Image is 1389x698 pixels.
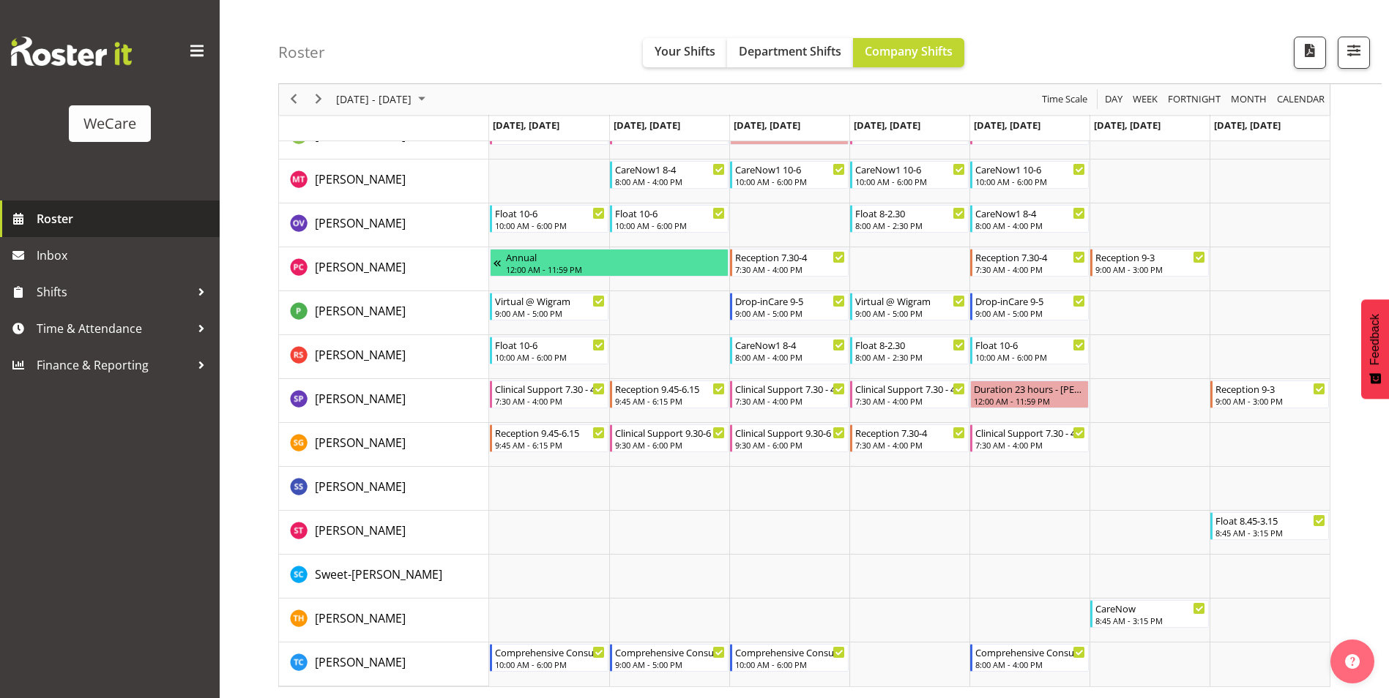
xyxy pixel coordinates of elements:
[974,119,1040,132] span: [DATE], [DATE]
[279,160,489,203] td: Monique Telford resource
[495,206,605,220] div: Float 10-6
[495,381,605,396] div: Clinical Support 7.30 - 4
[735,381,845,396] div: Clinical Support 7.30 - 4
[331,84,434,115] div: November 24 - 30, 2025
[727,38,853,67] button: Department Shifts
[730,644,849,672] div: Torry Cobb"s event - Comprehensive Consult 10-6 Begin From Wednesday, November 26, 2025 at 10:00:...
[615,395,725,407] div: 9:45 AM - 6:15 PM
[335,91,413,109] span: [DATE] - [DATE]
[610,644,729,672] div: Torry Cobb"s event - Comprehensive Consult 9-5 Begin From Tuesday, November 25, 2025 at 9:00:00 A...
[495,293,605,308] div: Virtual @ Wigram
[306,84,331,115] div: next period
[975,206,1085,220] div: CareNow1 8-4
[855,219,965,231] div: 8:00 AM - 2:30 PM
[279,642,489,686] td: Torry Cobb resource
[37,244,212,266] span: Inbox
[315,566,442,582] span: Sweet-[PERSON_NAME]
[735,176,845,187] div: 10:00 AM - 6:00 PM
[495,351,605,363] div: 10:00 AM - 6:00 PM
[37,354,190,376] span: Finance & Reporting
[490,249,729,277] div: Penny Clyne-Moffat"s event - Annual Begin From Thursday, November 20, 2025 at 12:00:00 AM GMT+13:...
[1215,513,1325,528] div: Float 8.45-3.15
[735,337,845,352] div: CareNow1 8-4
[615,439,725,451] div: 9:30 AM - 6:00 PM
[495,337,605,352] div: Float 10-6
[735,425,845,440] div: Clinical Support 9.30-6
[279,423,489,467] td: Sanjita Gurung resource
[281,84,306,115] div: previous period
[730,161,849,189] div: Monique Telford"s event - CareNow1 10-6 Begin From Wednesday, November 26, 2025 at 10:00:00 AM GM...
[735,395,845,407] div: 7:30 AM - 4:00 PM
[855,293,965,308] div: Virtual @ Wigram
[970,161,1089,189] div: Monique Telford"s event - CareNow1 10-6 Begin From Friday, November 28, 2025 at 10:00:00 AM GMT+1...
[615,162,725,176] div: CareNow1 8-4
[1040,91,1089,109] span: Time Scale
[970,293,1089,320] div: Pooja Prabhu"s event - Drop-inCare 9-5 Begin From Friday, November 28, 2025 at 9:00:00 AM GMT+13:...
[309,91,329,109] button: Next
[315,258,406,276] a: [PERSON_NAME]
[735,645,845,659] div: Comprehensive Consult 10-6
[615,219,725,231] div: 10:00 AM - 6:00 PM
[850,380,969,408] div: Sabnam Pun"s event - Clinical Support 7.30 - 4 Begin From Thursday, November 27, 2025 at 7:30:00 ...
[975,219,1085,231] div: 8:00 AM - 4:00 PM
[315,434,406,451] a: [PERSON_NAME]
[315,259,406,275] span: [PERSON_NAME]
[739,43,841,59] span: Department Shifts
[855,381,965,396] div: Clinical Support 7.30 - 4
[490,205,608,233] div: Olive Vermazen"s event - Float 10-6 Begin From Monday, November 24, 2025 at 10:00:00 AM GMT+13:00...
[850,337,969,364] div: Rhianne Sharples"s event - Float 8-2.30 Begin From Thursday, November 27, 2025 at 8:00:00 AM GMT+...
[735,351,845,363] div: 8:00 AM - 4:00 PM
[279,247,489,291] td: Penny Clyne-Moffat resource
[315,303,406,319] span: [PERSON_NAME]
[1131,91,1159,109] span: Week
[975,249,1085,264] div: Reception 7.30-4
[315,522,406,538] span: [PERSON_NAME]
[1094,119,1161,132] span: [DATE], [DATE]
[315,390,406,408] a: [PERSON_NAME]
[655,43,715,59] span: Your Shifts
[855,425,965,440] div: Reception 7.30-4
[279,291,489,335] td: Pooja Prabhu resource
[1338,37,1370,69] button: Filter Shifts
[975,176,1085,187] div: 10:00 AM - 6:00 PM
[730,380,849,408] div: Sabnam Pun"s event - Clinical Support 7.30 - 4 Begin From Wednesday, November 26, 2025 at 7:30:00...
[1103,91,1125,109] button: Timeline Day
[975,293,1085,308] div: Drop-inCare 9-5
[730,249,849,277] div: Penny Clyne-Moffat"s event - Reception 7.30-4 Begin From Wednesday, November 26, 2025 at 7:30:00 ...
[279,335,489,379] td: Rhianne Sharples resource
[284,91,304,109] button: Previous
[970,337,1089,364] div: Rhianne Sharples"s event - Float 10-6 Begin From Friday, November 28, 2025 at 10:00:00 AM GMT+13:...
[1294,37,1326,69] button: Download a PDF of the roster according to the set date range.
[730,293,849,320] div: Pooja Prabhu"s event - Drop-inCare 9-5 Begin From Wednesday, November 26, 2025 at 9:00:00 AM GMT+...
[615,206,725,220] div: Float 10-6
[850,205,969,233] div: Olive Vermazen"s event - Float 8-2.30 Begin From Thursday, November 27, 2025 at 8:00:00 AM GMT+13...
[850,424,969,452] div: Sanjita Gurung"s event - Reception 7.30-4 Begin From Thursday, November 27, 2025 at 7:30:00 AM GM...
[315,522,406,539] a: [PERSON_NAME]
[735,658,845,670] div: 10:00 AM - 6:00 PM
[610,161,729,189] div: Monique Telford"s event - CareNow1 8-4 Begin From Tuesday, November 25, 2025 at 8:00:00 AM GMT+13...
[615,645,725,659] div: Comprehensive Consult 9-5
[855,395,965,407] div: 7:30 AM - 4:00 PM
[495,658,605,670] div: 10:00 AM - 6:00 PM
[315,610,406,626] span: [PERSON_NAME]
[1131,91,1161,109] button: Timeline Week
[334,91,432,109] button: November 2025
[315,215,406,231] span: [PERSON_NAME]
[1095,615,1205,626] div: 8:45 AM - 3:15 PM
[730,337,849,364] div: Rhianne Sharples"s event - CareNow1 8-4 Begin From Wednesday, November 26, 2025 at 8:00:00 AM GMT...
[315,435,406,451] span: [PERSON_NAME]
[1166,91,1224,109] button: Fortnight
[1090,600,1209,628] div: Tillie Hollyer"s event - CareNow Begin From Saturday, November 29, 2025 at 8:45:00 AM GMT+13:00 E...
[1276,91,1326,109] span: calendar
[490,337,608,364] div: Rhianne Sharples"s event - Float 10-6 Begin From Monday, November 24, 2025 at 10:00:00 AM GMT+13:...
[975,263,1085,275] div: 7:30 AM - 4:00 PM
[855,351,965,363] div: 8:00 AM - 2:30 PM
[490,424,608,452] div: Sanjita Gurung"s event - Reception 9.45-6.15 Begin From Monday, November 24, 2025 at 9:45:00 AM G...
[490,293,608,320] div: Pooja Prabhu"s event - Virtual @ Wigram Begin From Monday, November 24, 2025 at 9:00:00 AM GMT+13...
[855,176,965,187] div: 10:00 AM - 6:00 PM
[315,391,406,407] span: [PERSON_NAME]
[850,293,969,320] div: Pooja Prabhu"s event - Virtual @ Wigram Begin From Thursday, November 27, 2025 at 9:00:00 AM GMT+...
[975,351,1085,363] div: 10:00 AM - 6:00 PM
[853,38,964,67] button: Company Shifts
[1215,527,1325,538] div: 8:45 AM - 3:15 PM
